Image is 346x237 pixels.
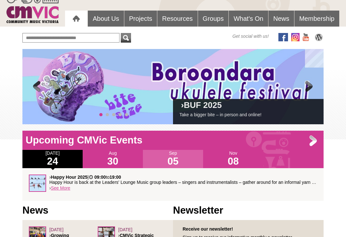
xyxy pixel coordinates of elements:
[268,11,294,27] a: News
[49,227,63,232] span: [DATE]
[29,175,317,194] div: ›
[314,33,324,41] img: CMVic Blog
[22,156,83,167] h1: 24
[229,11,268,27] a: What's On
[143,156,203,167] h1: 05
[173,204,324,217] h1: Newsletter
[110,175,121,180] strong: 19:00
[184,100,222,110] a: BUF 2025
[203,156,263,167] h1: 08
[29,175,46,192] img: Happy_Hour_sq.jpg
[294,11,339,27] a: Membership
[203,150,263,168] div: Nov
[143,150,203,168] div: Sep
[22,204,173,217] h1: News
[51,175,87,180] strong: Happy Hour 2025
[232,33,269,39] span: Get social with us!
[198,11,229,27] a: Groups
[124,11,157,27] a: Projects
[83,156,143,167] h1: 30
[183,226,233,232] strong: Receive our newsletter!
[51,185,70,191] a: See More
[95,175,106,180] strong: 09:00
[88,11,124,27] a: About Us
[118,227,132,232] span: [DATE]
[22,150,83,168] div: [DATE]
[179,112,261,117] a: Take a bigger bite – in person and online!
[291,33,300,41] img: icon-instagram.png
[49,175,317,185] p: › | to Happy Hour is back at the Leaders' Lounge Music group leaders – singers and instrumentalis...
[179,102,317,111] h2: ›
[22,134,324,147] h1: Upcoming CMVic Events
[157,11,198,27] a: Resources
[83,150,143,168] div: Aug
